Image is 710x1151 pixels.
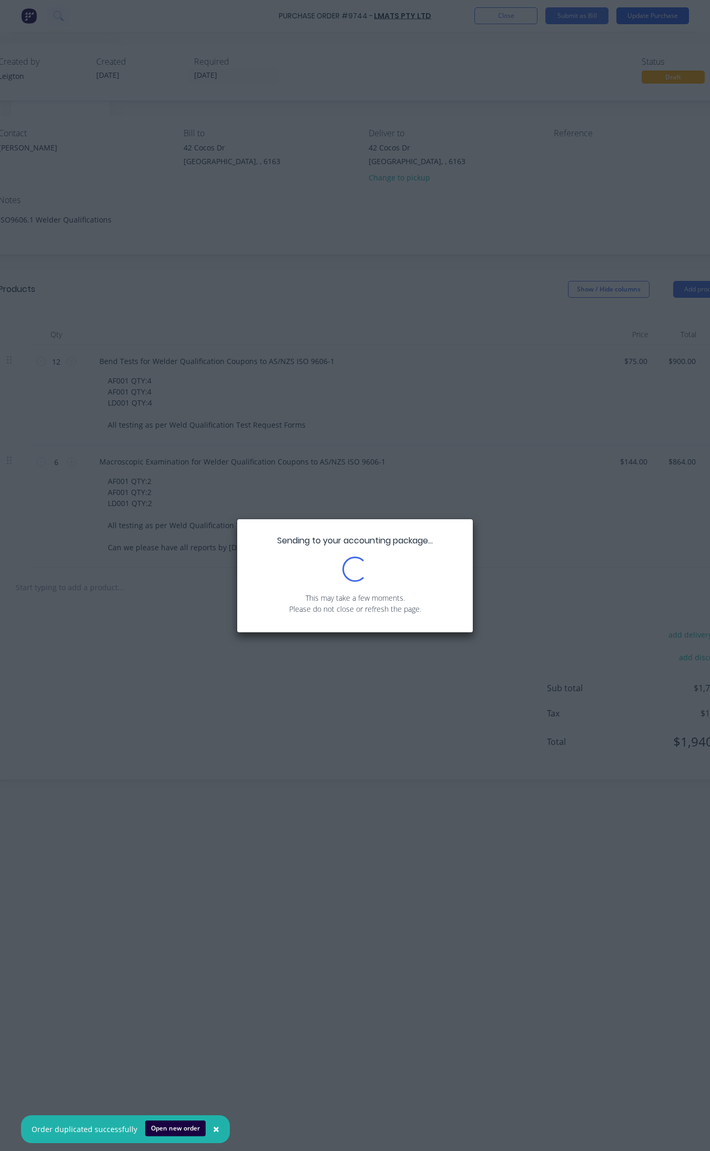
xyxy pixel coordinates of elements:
button: Close [202,1117,230,1142]
p: This may take a few moments. [253,592,457,603]
span: × [213,1122,219,1136]
span: Sending to your accounting package... [277,534,433,547]
p: Please do not close or refresh the page. [253,603,457,614]
button: Open new order [145,1120,206,1136]
div: Order duplicated successfully [32,1124,137,1135]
